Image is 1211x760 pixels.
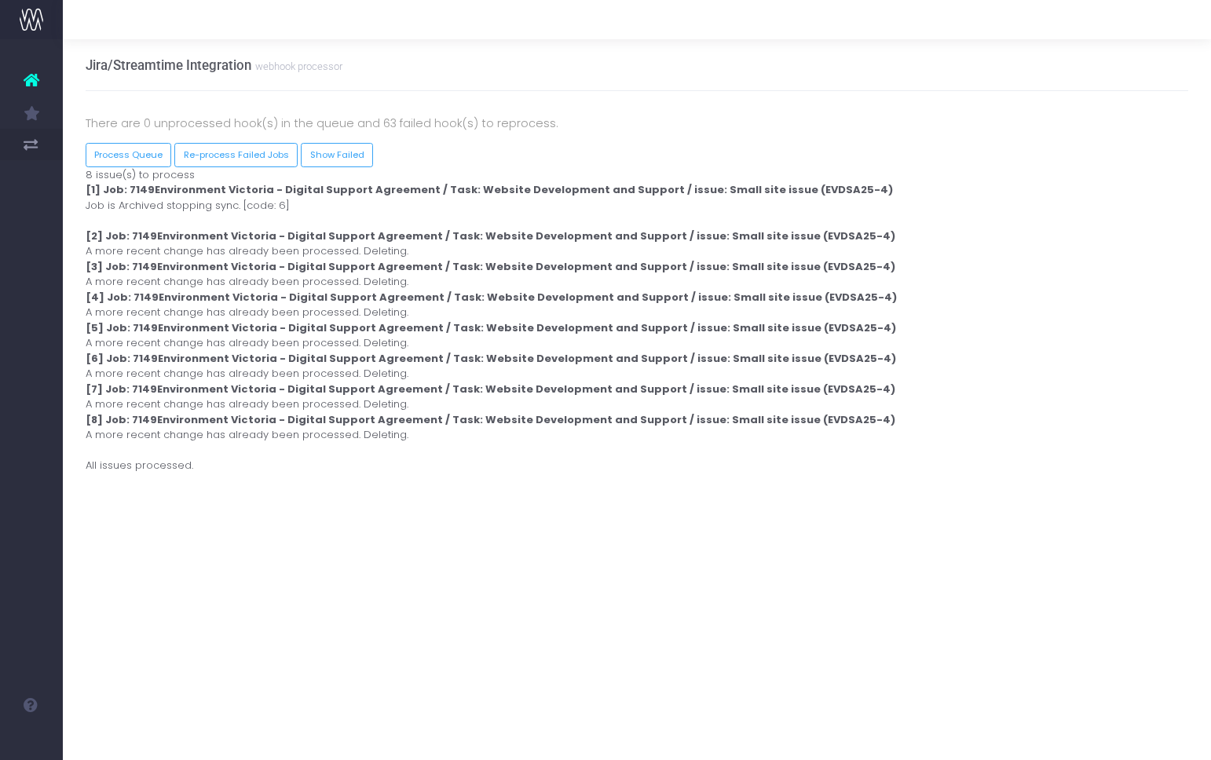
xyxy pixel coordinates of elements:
[86,351,896,366] strong: [6] Job: 7149Environment Victoria - Digital Support Agreement / Task: Website Development and Sup...
[86,228,895,243] strong: [2] Job: 7149Environment Victoria - Digital Support Agreement / Task: Website Development and Sup...
[86,259,895,274] strong: [3] Job: 7149Environment Victoria - Digital Support Agreement / Task: Website Development and Sup...
[86,382,895,396] strong: [7] Job: 7149Environment Victoria - Digital Support Agreement / Task: Website Development and Sup...
[301,143,373,167] a: Show Failed
[86,114,1189,133] p: There are 0 unprocessed hook(s) in the queue and 63 failed hook(s) to reprocess.
[251,57,342,73] small: webhook processor
[86,182,893,197] strong: [1] Job: 7149Environment Victoria - Digital Support Agreement / Task: Website Development and Sup...
[86,57,342,73] h3: Jira/Streamtime Integration
[86,412,895,427] strong: [8] Job: 7149Environment Victoria - Digital Support Agreement / Task: Website Development and Sup...
[174,143,298,167] button: Re-process Failed Jobs
[86,290,897,305] strong: [4] Job: 7149Environment Victoria - Digital Support Agreement / Task: Website Development and Sup...
[86,143,172,167] button: Process Queue
[74,167,1201,473] div: 8 issue(s) to process Job is Archived stopping sync. [code: 6] A more recent change has already b...
[20,729,43,752] img: images/default_profile_image.png
[86,320,896,335] strong: [5] Job: 7149Environment Victoria - Digital Support Agreement / Task: Website Development and Sup...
